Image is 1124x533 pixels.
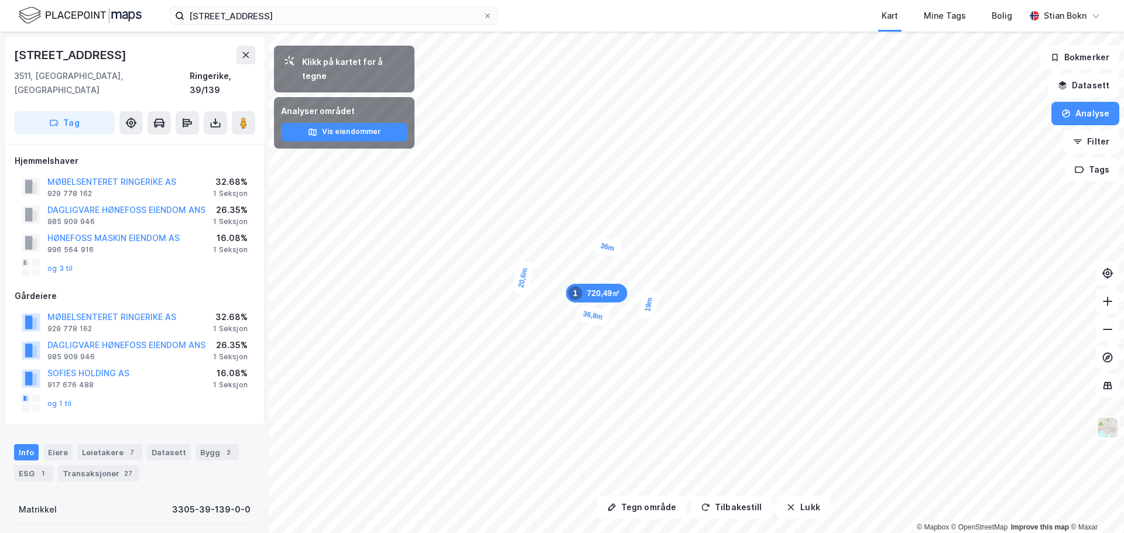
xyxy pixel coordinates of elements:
[213,324,248,333] div: 1 Seksjon
[924,9,966,23] div: Mine Tags
[222,446,234,458] div: 2
[597,496,686,519] button: Tegn område
[14,69,190,97] div: 3511, [GEOGRAPHIC_DATA], [GEOGRAPHIC_DATA]
[213,203,248,217] div: 26.35%
[1065,477,1124,533] div: Kontrollprogram for chat
[776,496,830,519] button: Lukk
[568,286,582,300] div: 1
[213,231,248,245] div: 16.08%
[213,352,248,362] div: 1 Seksjon
[882,9,898,23] div: Kart
[184,7,483,25] input: Søk på adresse, matrikkel, gårdeiere, leietakere eller personer
[19,503,57,517] div: Matrikkel
[575,304,611,326] div: Map marker
[47,245,94,255] div: 996 564 916
[592,236,623,258] div: Map marker
[1063,130,1119,153] button: Filter
[1065,477,1124,533] iframe: Chat Widget
[302,55,405,83] div: Klikk på kartet for å tegne
[19,5,142,26] img: logo.f888ab2527a4732fd821a326f86c7f29.svg
[1051,102,1119,125] button: Analyse
[511,259,534,296] div: Map marker
[196,444,239,460] div: Bygg
[122,467,135,479] div: 27
[47,324,92,333] div: 929 778 162
[213,310,248,324] div: 32.68%
[14,46,129,64] div: [STREET_ADDRESS]
[1096,417,1119,439] img: Z
[1011,523,1069,531] a: Improve this map
[14,111,115,135] button: Tag
[691,496,772,519] button: Tilbakestill
[566,284,628,302] div: Map marker
[47,189,92,198] div: 929 778 162
[213,380,248,390] div: 1 Seksjon
[213,175,248,189] div: 32.68%
[281,123,407,142] button: Vis eiendommer
[47,380,94,390] div: 917 676 488
[281,104,407,118] div: Analyser området
[213,245,248,255] div: 1 Seksjon
[917,523,949,531] a: Mapbox
[992,9,1012,23] div: Bolig
[126,446,138,458] div: 7
[14,444,39,460] div: Info
[58,465,139,482] div: Transaksjoner
[47,217,95,226] div: 985 909 946
[147,444,191,460] div: Datasett
[15,154,255,168] div: Hjemmelshaver
[37,467,49,479] div: 1
[47,352,95,362] div: 985 909 946
[172,503,251,517] div: 3305-39-139-0-0
[213,366,248,380] div: 16.08%
[14,465,53,482] div: ESG
[43,444,73,460] div: Eiere
[1044,9,1087,23] div: Stian Bokn
[1048,74,1119,97] button: Datasett
[190,69,255,97] div: Ringerike, 39/139
[213,338,248,352] div: 26.35%
[1065,158,1119,181] button: Tags
[1040,46,1119,69] button: Bokmerker
[213,217,248,226] div: 1 Seksjon
[77,444,142,460] div: Leietakere
[213,189,248,198] div: 1 Seksjon
[951,523,1008,531] a: OpenStreetMap
[638,289,659,319] div: Map marker
[15,289,255,303] div: Gårdeiere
